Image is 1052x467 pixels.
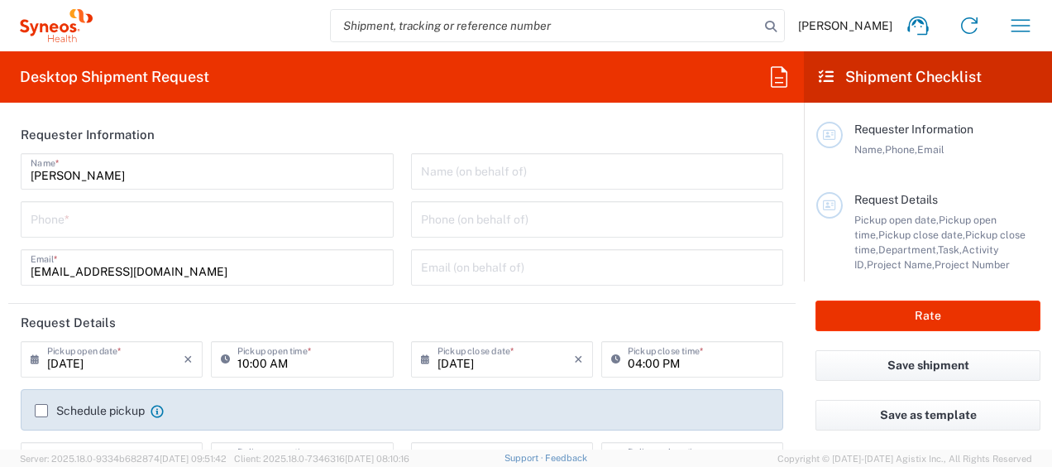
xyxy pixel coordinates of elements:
[504,453,546,463] a: Support
[20,454,227,464] span: Server: 2025.18.0-9334b682874
[798,18,892,33] span: [PERSON_NAME]
[878,229,965,241] span: Pickup close date,
[938,243,962,256] span: Task,
[854,193,938,206] span: Request Details
[854,123,973,136] span: Requester Information
[917,143,944,156] span: Email
[234,454,409,464] span: Client: 2025.18.0-7346316
[935,258,1010,271] span: Project Number
[184,346,193,373] i: ×
[815,400,1040,431] button: Save as template
[545,453,587,463] a: Feedback
[574,346,583,373] i: ×
[878,243,938,256] span: Department,
[819,67,982,87] h2: Shipment Checklist
[854,143,885,156] span: Name,
[885,143,917,156] span: Phone,
[854,214,939,226] span: Pickup open date,
[21,127,155,143] h2: Requester Information
[20,67,209,87] h2: Desktop Shipment Request
[777,451,1032,466] span: Copyright © [DATE]-[DATE] Agistix Inc., All Rights Reserved
[345,454,409,464] span: [DATE] 08:10:16
[160,454,227,464] span: [DATE] 09:51:42
[815,301,1040,331] button: Rate
[815,350,1040,381] button: Save shipment
[35,404,145,417] label: Schedule pickup
[867,258,935,271] span: Project Name,
[21,315,116,331] h2: Request Details
[331,10,759,41] input: Shipment, tracking or reference number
